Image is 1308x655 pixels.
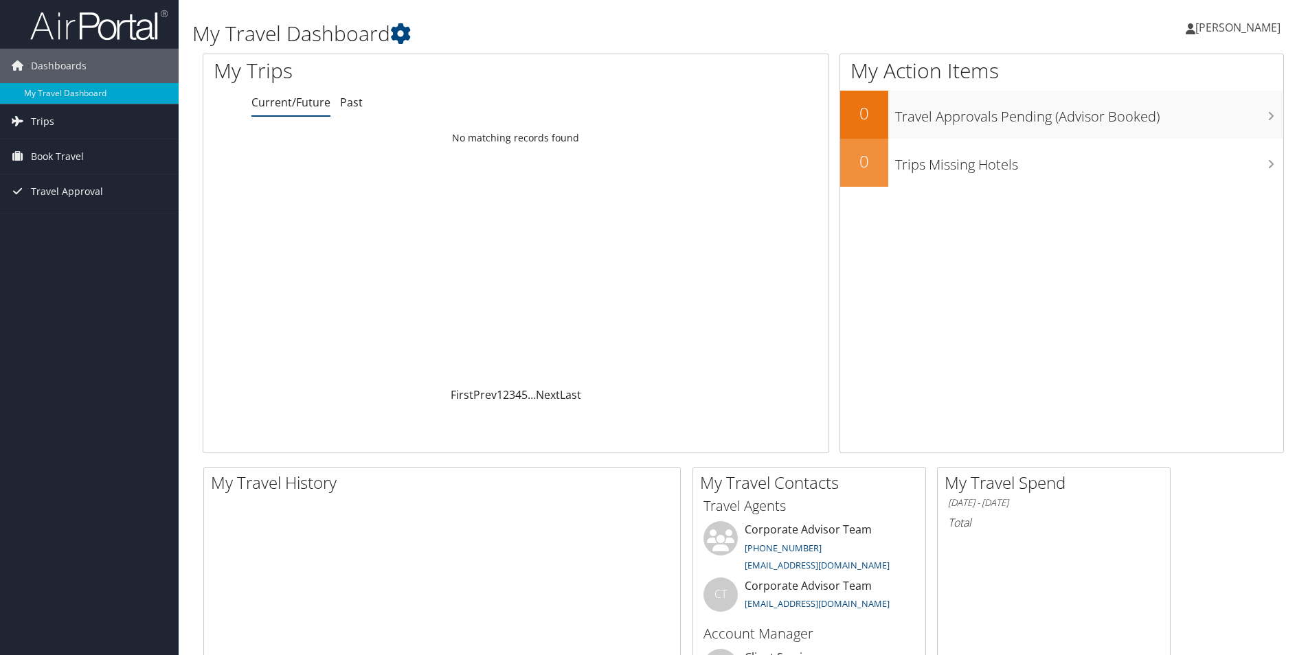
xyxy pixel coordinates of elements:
[473,387,497,402] a: Prev
[840,150,888,173] h2: 0
[697,521,922,577] li: Corporate Advisor Team
[840,139,1283,187] a: 0Trips Missing Hotels
[211,471,680,494] h2: My Travel History
[840,102,888,125] h2: 0
[948,515,1160,530] h6: Total
[700,471,925,494] h2: My Travel Contacts
[503,387,509,402] a: 2
[251,95,330,110] a: Current/Future
[31,49,87,83] span: Dashboards
[340,95,363,110] a: Past
[895,148,1283,174] h3: Trips Missing Hotels
[745,597,890,610] a: [EMAIL_ADDRESS][DOMAIN_NAME]
[895,100,1283,126] h3: Travel Approvals Pending (Advisor Booked)
[840,91,1283,139] a: 0Travel Approvals Pending (Advisor Booked)
[31,174,103,209] span: Travel Approval
[745,559,890,571] a: [EMAIL_ADDRESS][DOMAIN_NAME]
[840,56,1283,85] h1: My Action Items
[560,387,581,402] a: Last
[1195,20,1281,35] span: [PERSON_NAME]
[31,139,84,174] span: Book Travel
[509,387,515,402] a: 3
[745,542,822,554] a: [PHONE_NUMBER]
[703,496,915,516] h3: Travel Agents
[703,577,738,612] div: CT
[497,387,503,402] a: 1
[697,577,922,622] li: Corporate Advisor Team
[536,387,560,402] a: Next
[948,496,1160,509] h6: [DATE] - [DATE]
[214,56,558,85] h1: My Trips
[451,387,473,402] a: First
[30,9,168,41] img: airportal-logo.png
[31,104,54,139] span: Trips
[945,471,1170,494] h2: My Travel Spend
[1186,7,1294,48] a: [PERSON_NAME]
[515,387,521,402] a: 4
[203,126,828,150] td: No matching records found
[521,387,528,402] a: 5
[192,19,927,48] h1: My Travel Dashboard
[703,624,915,643] h3: Account Manager
[528,387,536,402] span: …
